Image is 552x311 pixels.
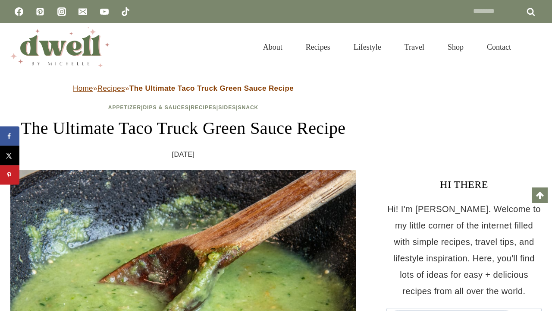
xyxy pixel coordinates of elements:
a: Shop [436,32,475,62]
strong: The Ultimate Taco Truck Green Sauce Recipe [129,84,294,92]
a: Travel [393,32,436,62]
a: About [251,32,294,62]
a: Home [73,84,93,92]
a: Facebook [10,3,28,20]
h3: HI THERE [386,177,542,192]
h1: The Ultimate Taco Truck Green Sauce Recipe [10,115,356,141]
img: DWELL by michelle [10,27,110,67]
a: Pinterest [31,3,49,20]
a: YouTube [96,3,113,20]
span: » » [73,84,294,92]
a: Contact [475,32,523,62]
a: Sides [218,105,236,111]
a: Recipes [294,32,342,62]
a: TikTok [117,3,134,20]
a: Appetizer [108,105,141,111]
a: Recipes [97,84,125,92]
a: Lifestyle [342,32,393,62]
button: View Search Form [527,40,542,54]
a: Instagram [53,3,70,20]
a: Dips & Sauces [143,105,188,111]
span: | | | | [108,105,259,111]
nav: Primary Navigation [251,32,523,62]
time: [DATE] [172,148,195,161]
p: Hi! I'm [PERSON_NAME]. Welcome to my little corner of the internet filled with simple recipes, tr... [386,201,542,299]
a: Recipes [191,105,216,111]
a: Email [74,3,91,20]
a: Snack [238,105,259,111]
a: Scroll to top [532,187,548,203]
